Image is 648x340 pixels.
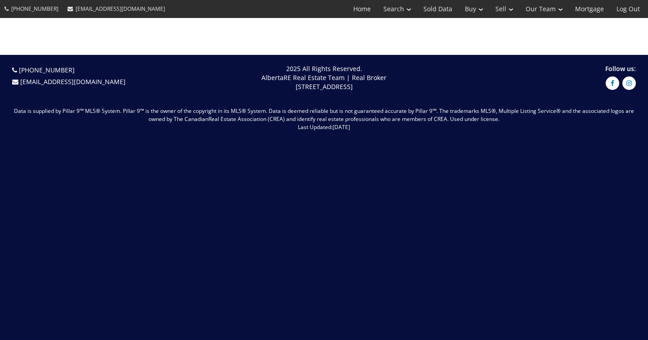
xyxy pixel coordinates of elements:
a: [EMAIL_ADDRESS][DOMAIN_NAME] [63,0,170,17]
iframe: [PERSON_NAME] and the AlbertaRE Calgary Real Estate Team at Real Broker best Realtors in [GEOGRAP... [189,138,459,340]
span: [STREET_ADDRESS] [296,82,353,91]
span: Follow us: [605,64,636,73]
a: [PHONE_NUMBER] [19,66,75,74]
span: [DATE] [333,123,350,131]
span: Real Estate Association (CREA) and identify real estate professionals who are members of CREA. Us... [208,115,499,123]
span: [PHONE_NUMBER] [11,5,58,13]
span: Data is supplied by Pillar 9™ MLS® System. Pillar 9™ is the owner of the copyright in its MLS® Sy... [14,107,634,123]
p: 2025 All Rights Reserved. AlbertaRE Real Estate Team | Real Broker [170,64,478,91]
p: Last Updated: [9,123,639,131]
span: [EMAIL_ADDRESS][DOMAIN_NAME] [76,5,165,13]
a: [EMAIL_ADDRESS][DOMAIN_NAME] [20,77,126,86]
